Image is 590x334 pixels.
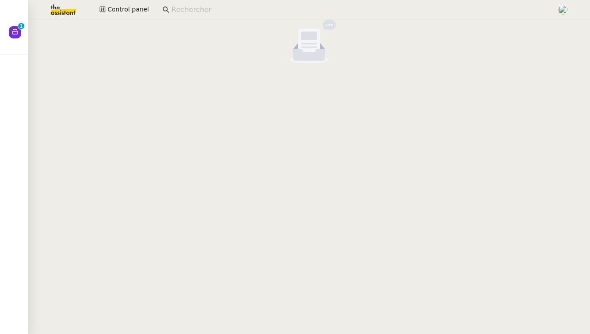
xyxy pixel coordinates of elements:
span: Control panel [107,4,149,15]
button: Control panel [94,4,154,16]
input: Rechercher [171,4,548,16]
p: 1 [19,23,23,31]
nz-badge-sup: 1 [18,23,24,29]
img: users%2FPPrFYTsEAUgQy5cK5MCpqKbOX8K2%2Favatar%2FCapture%20d%E2%80%99e%CC%81cran%202023-06-05%20a%... [558,5,568,15]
